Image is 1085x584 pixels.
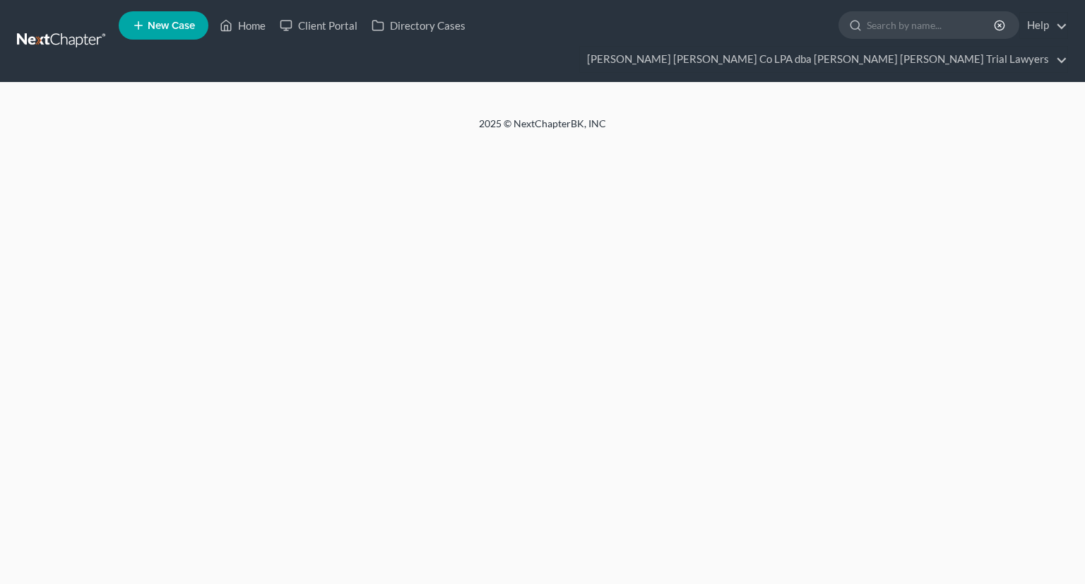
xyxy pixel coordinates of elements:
a: Home [213,13,273,38]
a: [PERSON_NAME] [PERSON_NAME] Co LPA dba [PERSON_NAME] [PERSON_NAME] Trial Lawyers [580,47,1067,72]
a: Directory Cases [364,13,473,38]
input: Search by name... [867,12,996,38]
a: Client Portal [273,13,364,38]
a: Help [1020,13,1067,38]
div: 2025 © NextChapterBK, INC [140,117,945,142]
span: New Case [148,21,195,31]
